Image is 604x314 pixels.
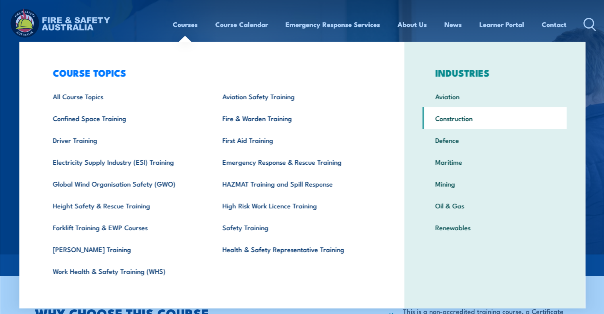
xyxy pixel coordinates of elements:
a: News [444,14,462,35]
a: Health & Safety Representative Training [210,238,379,260]
a: Height Safety & Rescue Training [40,195,210,216]
a: Contact [542,14,567,35]
a: Driver Training [40,129,210,151]
a: Courses [173,14,198,35]
a: [PERSON_NAME] Training [40,238,210,260]
a: Maritime [423,151,567,173]
a: Work Health & Safety Training (WHS) [40,260,210,282]
a: Aviation Safety Training [210,85,379,107]
a: High Risk Work Licence Training [210,195,379,216]
h3: INDUSTRIES [423,67,567,78]
a: Oil & Gas [423,195,567,216]
a: Mining [423,173,567,195]
a: Emergency Response Services [286,14,380,35]
a: Renewables [423,216,567,238]
a: Emergency Response & Rescue Training [210,151,379,173]
a: Fire & Warden Training [210,107,379,129]
a: Defence [423,129,567,151]
a: Confined Space Training [40,107,210,129]
a: First Aid Training [210,129,379,151]
a: All Course Topics [40,85,210,107]
a: Safety Training [210,216,379,238]
h3: COURSE TOPICS [40,67,379,78]
a: About Us [398,14,427,35]
a: Construction [423,107,567,129]
a: Learner Portal [479,14,524,35]
a: Forklift Training & EWP Courses [40,216,210,238]
a: Course Calendar [215,14,268,35]
a: Global Wind Organisation Safety (GWO) [40,173,210,195]
a: Aviation [423,85,567,107]
a: Electricity Supply Industry (ESI) Training [40,151,210,173]
a: HAZMAT Training and Spill Response [210,173,379,195]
